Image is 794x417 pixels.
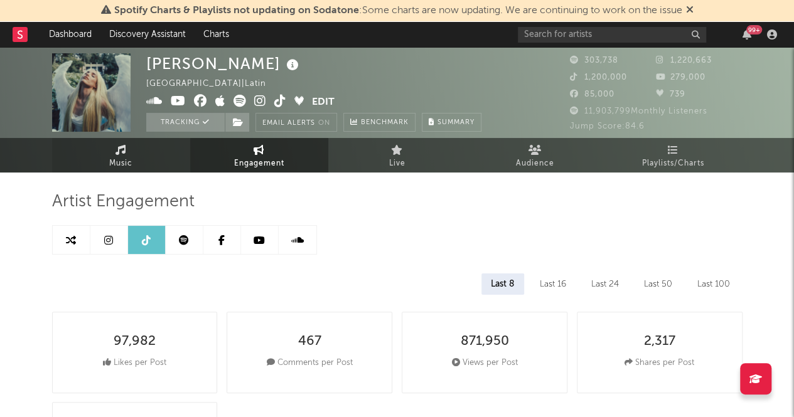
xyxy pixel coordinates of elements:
[460,334,508,349] div: 871,950
[195,22,238,47] a: Charts
[642,156,704,171] span: Playlists/Charts
[635,273,682,295] div: Last 50
[103,356,166,371] div: Likes per Post
[190,138,328,172] a: Engagement
[146,113,225,132] button: Tracking
[114,6,359,16] span: Spotify Charts & Playlists not updating on Sodatone
[451,356,517,371] div: Views per Post
[625,356,694,371] div: Shares per Post
[52,138,190,172] a: Music
[146,53,302,74] div: [PERSON_NAME]
[361,115,409,130] span: Benchmark
[312,95,335,110] button: Edit
[481,273,524,295] div: Last 8
[570,122,645,130] span: Jump Score: 84.6
[109,156,132,171] span: Music
[518,27,706,43] input: Search for artists
[318,120,330,127] em: On
[328,138,466,172] a: Live
[146,77,281,92] div: [GEOGRAPHIC_DATA] | Latin
[422,113,481,132] button: Summary
[234,156,284,171] span: Engagement
[570,90,614,98] span: 85,000
[743,29,751,40] button: 99+
[267,356,353,371] div: Comments per Post
[656,56,712,65] span: 1,220,663
[570,56,618,65] span: 303,738
[466,138,604,172] a: Audience
[437,119,475,126] span: Summary
[343,113,416,132] a: Benchmark
[516,156,554,171] span: Audience
[389,156,405,171] span: Live
[604,138,743,172] a: Playlists/Charts
[746,25,762,34] div: 99 +
[570,73,627,82] span: 1,200,000
[100,22,195,47] a: Discovery Assistant
[656,90,685,98] span: 739
[40,22,100,47] a: Dashboard
[114,334,156,349] div: 97,982
[582,273,628,295] div: Last 24
[114,6,682,16] span: : Some charts are now updating. We are continuing to work on the issue
[656,73,705,82] span: 279,000
[52,194,195,209] span: Artist Engagement
[688,273,739,295] div: Last 100
[255,113,337,132] button: Email AlertsOn
[530,273,576,295] div: Last 16
[298,334,321,349] div: 467
[570,107,707,115] span: 11,903,799 Monthly Listeners
[644,334,675,349] div: 2,317
[686,6,694,16] span: Dismiss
